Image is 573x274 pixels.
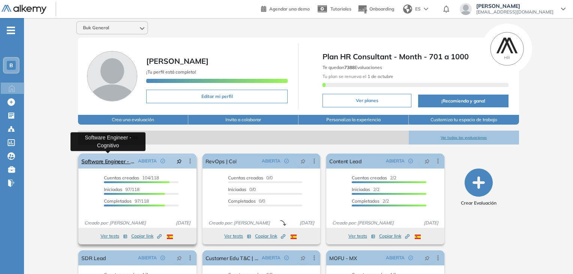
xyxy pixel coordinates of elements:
span: pushpin [300,158,306,164]
span: Plan HR Consultant - Month - 701 a 1000 [322,51,508,62]
button: pushpin [295,252,311,264]
span: 0/0 [228,175,273,181]
img: Foto de perfil [87,51,137,101]
span: check-circle [284,256,289,260]
span: ABIERTA [138,254,157,261]
button: Invita a colaborar [188,115,298,125]
iframe: Chat Widget [535,238,573,274]
button: Ver tests [224,232,251,241]
span: Tu plan se renueva el [322,74,393,79]
button: pushpin [171,252,187,264]
button: Ver todas las evaluaciones [409,131,519,145]
span: ABIERTA [386,254,405,261]
span: ABIERTA [138,158,157,164]
img: ESP [167,235,173,239]
span: Onboarding [369,6,394,12]
span: check-circle [160,159,165,163]
b: 7388 [344,65,355,70]
button: pushpin [295,155,311,167]
span: [DATE] [297,220,317,226]
span: check-circle [160,256,165,260]
span: check-circle [408,256,413,260]
span: [DATE] [173,220,193,226]
span: B [9,62,13,68]
span: 97/118 [104,198,149,204]
span: Tutoriales [330,6,351,12]
a: Content Lead [329,154,362,169]
img: Logo [1,5,46,14]
span: Copiar link [255,233,285,239]
span: Evaluaciones abiertas [78,131,409,145]
button: Copiar link [255,232,285,241]
span: 97/118 [104,187,139,192]
img: ESP [291,235,297,239]
a: Agendar una demo [261,4,310,13]
span: [DATE] [421,220,441,226]
button: Crea una evaluación [78,115,188,125]
span: Iniciadas [352,187,370,192]
span: pushpin [424,158,430,164]
img: ESP [415,235,421,239]
span: [PERSON_NAME] [146,56,208,66]
span: ABIERTA [386,158,405,164]
span: Completados [352,198,379,204]
button: Crear Evaluación [461,169,496,206]
span: check-circle [408,159,413,163]
span: 0/0 [228,187,256,192]
a: RevOps | Col [205,154,237,169]
span: ¡Tu perfil está completo! [146,69,196,75]
span: Cuentas creadas [104,175,139,181]
button: pushpin [171,155,187,167]
span: pushpin [424,255,430,261]
span: ABIERTA [262,254,280,261]
span: Agendar una demo [269,6,310,12]
span: 0/0 [228,198,265,204]
img: world [403,5,412,14]
span: Cuentas creadas [228,175,263,181]
span: Creado por: [PERSON_NAME] [329,220,397,226]
span: [EMAIL_ADDRESS][DOMAIN_NAME] [476,9,553,15]
span: pushpin [177,158,182,164]
span: pushpin [177,255,182,261]
img: arrow [424,8,428,11]
button: ¡Recomienda y gana! [418,95,508,107]
button: Personaliza la experiencia [298,115,409,125]
button: Copiar link [131,232,162,241]
span: 2/2 [352,175,396,181]
span: pushpin [300,255,306,261]
a: Software Engineer - Cognitivo [81,154,135,169]
span: Completados [104,198,132,204]
button: Onboarding [357,1,394,17]
button: Customiza tu espacio de trabajo [409,115,519,125]
span: Copiar link [131,233,162,239]
button: Ver tests [348,232,375,241]
span: Te quedan Evaluaciones [322,65,382,70]
button: pushpin [419,252,435,264]
a: MOFU - MX [329,250,357,265]
button: Copiar link [379,232,409,241]
span: Creado por: [PERSON_NAME] [81,220,149,226]
span: Completados [228,198,256,204]
button: pushpin [419,155,435,167]
span: [PERSON_NAME] [476,3,553,9]
span: Iniciadas [104,187,122,192]
a: Customer Edu T&C | Col [205,250,259,265]
span: ES [415,6,421,12]
span: check-circle [284,159,289,163]
span: 104/118 [104,175,159,181]
span: 2/2 [352,198,389,204]
b: 1 de octubre [366,74,393,79]
i: - [7,30,15,31]
span: Cuentas creadas [352,175,387,181]
span: Crear Evaluación [461,200,496,206]
span: 2/2 [352,187,379,192]
a: SDR Lead [81,250,106,265]
span: Buk General [83,25,109,31]
span: Copiar link [379,233,409,239]
span: Iniciadas [228,187,246,192]
div: Widget de chat [535,238,573,274]
span: Creado por: [PERSON_NAME] [205,220,273,226]
button: Ver planes [322,94,411,107]
span: ABIERTA [262,158,280,164]
button: Editar mi perfil [146,90,288,103]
